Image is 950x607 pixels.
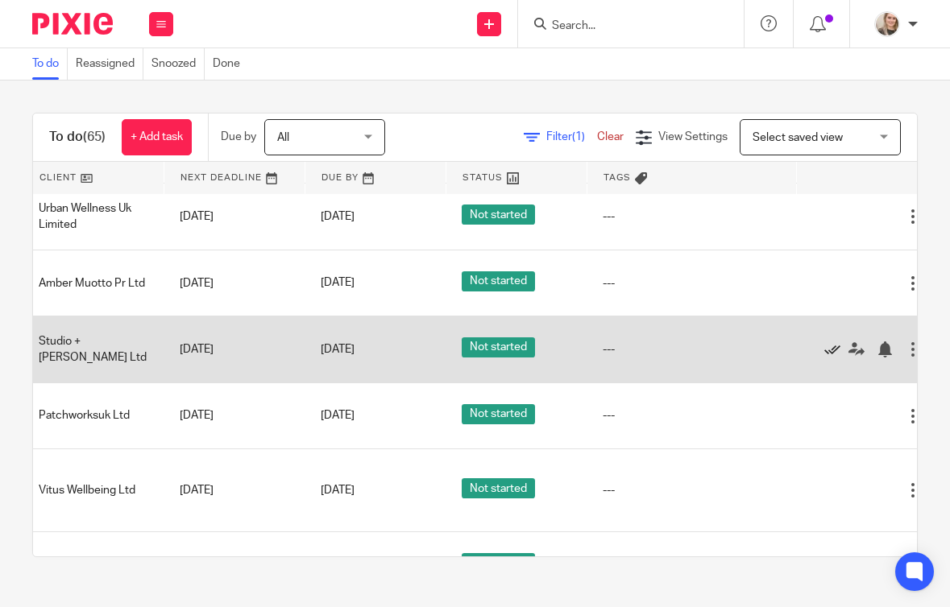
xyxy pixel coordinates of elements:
[221,129,256,145] p: Due by
[164,316,305,382] td: [DATE]
[76,48,143,80] a: Reassigned
[32,48,68,80] a: To do
[462,204,535,225] span: Not started
[23,316,164,382] td: Studio + [PERSON_NAME] Ltd
[462,478,535,498] span: Not started
[874,11,900,37] img: IMG_7594.jpg
[321,344,355,355] span: [DATE]
[321,278,355,289] span: [DATE]
[604,173,631,182] span: Tags
[753,132,843,143] span: Select saved view
[824,341,848,357] a: Mark as done
[164,184,305,250] td: [DATE]
[164,382,305,448] td: [DATE]
[277,132,289,143] span: All
[462,553,535,573] span: Not started
[164,532,305,598] td: [DATE]
[321,411,355,422] span: [DATE]
[151,48,205,80] a: Snoozed
[164,449,305,532] td: [DATE]
[603,482,780,498] div: ---
[213,48,248,80] a: Done
[462,271,535,291] span: Not started
[23,532,164,598] td: Vitus Wellbeing Ltd
[23,250,164,316] td: Amber Muotto Pr Ltd
[32,13,113,35] img: Pixie
[550,19,695,34] input: Search
[49,129,106,146] h1: To do
[462,404,535,424] span: Not started
[603,209,780,225] div: ---
[597,131,624,142] a: Clear
[23,184,164,250] td: Urban Wellness Uk Limited
[122,119,192,155] a: + Add task
[321,211,355,222] span: [DATE]
[23,382,164,448] td: Patchworksuk Ltd
[603,275,780,291] div: ---
[603,407,780,423] div: ---
[83,130,106,143] span: (65)
[658,131,728,142] span: View Settings
[572,131,585,142] span: (1)
[321,485,355,496] span: [DATE]
[546,131,597,142] span: Filter
[23,449,164,532] td: Vitus Wellbeing Ltd
[164,250,305,316] td: [DATE]
[603,341,780,357] div: ---
[462,337,535,357] span: Not started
